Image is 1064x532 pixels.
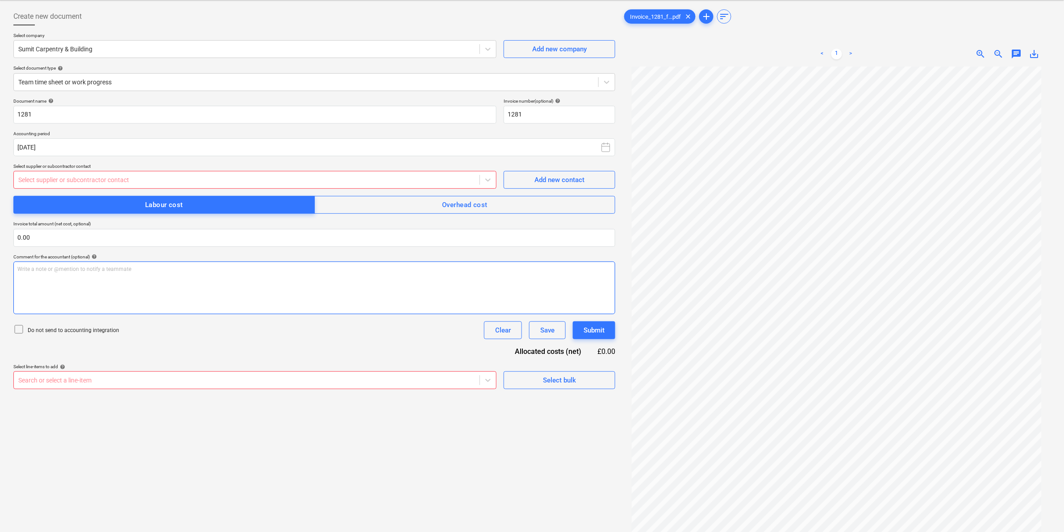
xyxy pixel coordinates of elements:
[532,43,587,55] div: Add new company
[993,49,1004,59] span: zoom_out
[442,199,488,211] div: Overhead cost
[499,346,596,357] div: Allocated costs (net)
[13,131,615,138] p: Accounting period
[573,321,615,339] button: Submit
[13,196,315,214] button: Labour cost
[1029,49,1040,59] span: save_alt
[1019,489,1064,532] iframe: Chat Widget
[504,371,615,389] button: Select bulk
[701,11,712,22] span: add
[13,364,497,370] div: Select line-items to add
[683,11,693,22] span: clear
[504,98,615,104] div: Invoice number (optional)
[624,9,696,24] div: Invoice_1281_f...pdf
[529,321,566,339] button: Save
[56,66,63,71] span: help
[13,163,497,171] p: Select supplier or subcontractor contact
[90,254,97,259] span: help
[13,229,615,247] input: Invoice total amount (net cost, optional)
[13,33,497,40] p: Select company
[553,98,560,104] span: help
[13,221,615,229] p: Invoice total amount (net cost, optional)
[13,98,497,104] div: Document name
[976,49,986,59] span: zoom_in
[846,49,856,59] a: Next page
[540,324,555,336] div: Save
[596,346,616,357] div: £0.00
[831,49,842,59] a: Page 1 is your current page
[625,13,686,20] span: Invoice_1281_f...pdf
[504,40,615,58] button: Add new company
[584,324,605,336] div: Submit
[484,321,522,339] button: Clear
[1011,49,1022,59] span: chat
[13,11,82,22] span: Create new document
[817,49,828,59] a: Previous page
[13,106,497,124] input: Document name
[719,11,730,22] span: sort
[534,174,584,186] div: Add new contact
[495,324,511,336] div: Clear
[13,254,615,260] div: Comment for the accountant (optional)
[504,106,615,124] input: Invoice number
[314,196,616,214] button: Overhead cost
[504,171,615,189] button: Add new contact
[13,65,615,71] div: Select document type
[46,98,54,104] span: help
[58,364,65,370] span: help
[543,374,576,386] div: Select bulk
[28,327,119,334] p: Do not send to accounting integration
[13,138,615,156] button: [DATE]
[145,199,183,211] div: Labour cost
